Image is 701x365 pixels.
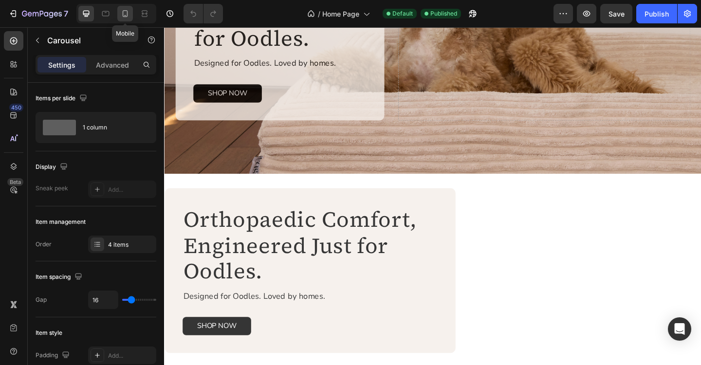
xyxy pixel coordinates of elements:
div: Item management [36,218,86,226]
input: Auto [89,291,118,309]
span: Published [430,9,457,18]
p: Carousel [47,35,130,46]
p: Advanced [96,60,129,70]
p: Settings [48,60,75,70]
p: 7 [64,8,68,19]
div: 450 [9,104,23,111]
span: Home Page [322,9,359,19]
button: 7 [4,4,73,23]
button: Save [600,4,632,23]
div: 4 items [108,240,154,249]
div: Display [36,161,70,174]
div: Padding [36,349,72,362]
div: Publish [645,9,669,19]
div: Item style [36,328,62,337]
div: Add... [108,351,154,360]
span: Default [392,9,413,18]
button: Publish [636,4,677,23]
div: Order [36,240,52,249]
div: Undo/Redo [184,4,223,23]
div: Sneak peek [36,184,68,193]
div: Item spacing [36,271,84,284]
iframe: Design area [164,27,701,365]
div: Open Intercom Messenger [668,317,691,341]
div: Items per slide [36,92,89,105]
div: Gap [36,295,47,304]
div: 1 column [83,116,142,139]
div: Beta [7,178,23,186]
span: / [318,9,320,19]
span: Save [609,10,625,18]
